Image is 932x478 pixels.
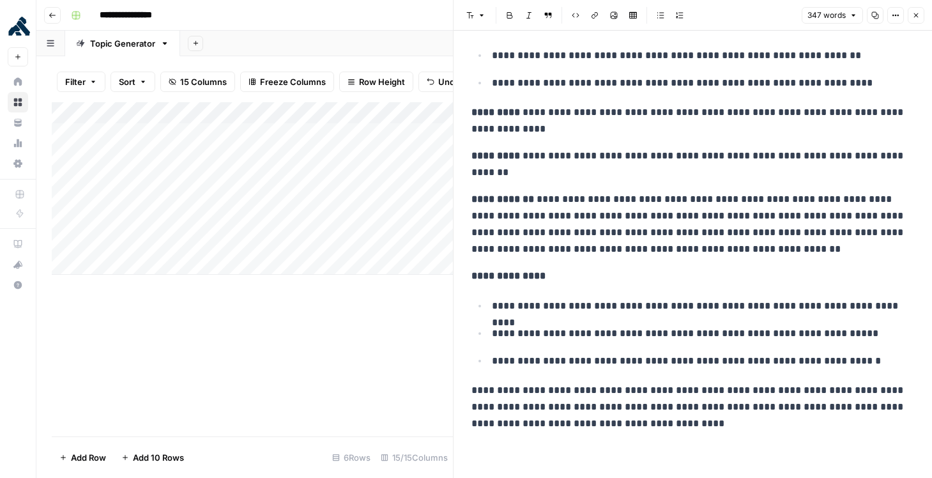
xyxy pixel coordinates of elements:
[8,275,28,295] button: Help + Support
[8,234,28,254] a: AirOps Academy
[438,75,460,88] span: Undo
[418,72,468,92] button: Undo
[65,31,180,56] a: Topic Generator
[327,447,376,468] div: 6 Rows
[57,72,105,92] button: Filter
[90,37,155,50] div: Topic Generator
[8,92,28,112] a: Browse
[8,10,28,42] button: Workspace: Kong
[119,75,135,88] span: Sort
[160,72,235,92] button: 15 Columns
[180,75,227,88] span: 15 Columns
[240,72,334,92] button: Freeze Columns
[376,447,453,468] div: 15/15 Columns
[8,153,28,174] a: Settings
[8,112,28,133] a: Your Data
[111,72,155,92] button: Sort
[8,133,28,153] a: Usage
[133,451,184,464] span: Add 10 Rows
[802,7,863,24] button: 347 words
[8,255,27,274] div: What's new?
[260,75,326,88] span: Freeze Columns
[359,75,405,88] span: Row Height
[339,72,413,92] button: Row Height
[71,451,106,464] span: Add Row
[52,447,114,468] button: Add Row
[807,10,846,21] span: 347 words
[8,72,28,92] a: Home
[8,15,31,38] img: Kong Logo
[65,75,86,88] span: Filter
[114,447,192,468] button: Add 10 Rows
[8,254,28,275] button: What's new?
